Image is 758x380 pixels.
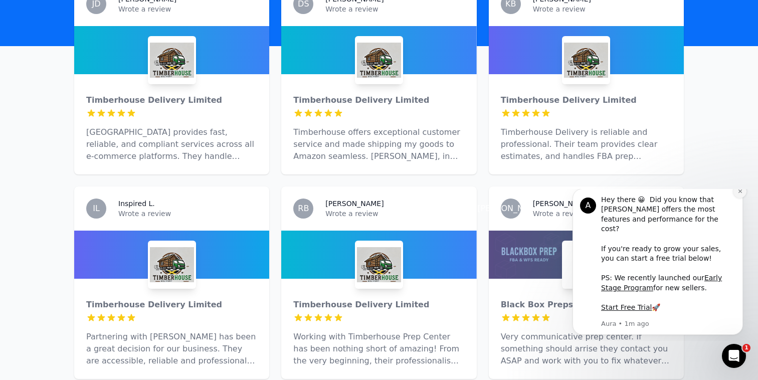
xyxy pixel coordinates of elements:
[298,205,309,213] span: RB
[118,199,155,209] h3: Inspired L.
[489,186,684,379] a: [PERSON_NAME][PERSON_NAME]Wrote a reviewBlack Box PrepsBlack Box PrepsVery communicative prep cen...
[150,38,194,82] img: Timberhouse Delivery Limited
[293,331,464,367] p: Working with Timberhouse Prep Center has been nothing short of amazing! From the very beginning, ...
[501,299,672,311] div: Black Box Preps
[150,243,194,287] img: Timberhouse Delivery Limited
[357,243,401,287] img: Timberhouse Delivery Limited
[325,209,464,219] p: Wrote a review
[44,114,94,122] a: Start Free Trial
[533,209,672,219] p: Wrote a review
[118,209,257,219] p: Wrote a review
[44,6,178,124] div: Hey there 😀 Did you know that [PERSON_NAME] offers the most features and performance for the cost...
[722,344,746,368] iframe: Intercom live chat
[118,4,257,14] p: Wrote a review
[325,4,464,14] p: Wrote a review
[293,299,464,311] div: Timberhouse Delivery Limited
[293,126,464,162] p: Timberhouse offers exceptional customer service and made shipping my goods to Amazon seamless. [P...
[533,4,672,14] p: Wrote a review
[325,199,384,209] h3: [PERSON_NAME]
[501,94,672,106] div: Timberhouse Delivery Limited
[86,331,257,367] p: Partnering with [PERSON_NAME] has been a great decision for our business. They are accessible, re...
[23,9,39,25] div: Profile image for Aura
[93,205,100,213] span: IL
[44,130,178,139] p: Message from Aura, sent 1m ago
[557,189,758,341] iframe: Intercom notifications message
[564,38,608,82] img: Timberhouse Delivery Limited
[533,199,591,209] h3: [PERSON_NAME]
[501,126,672,162] p: Timberhouse Delivery is reliable and professional. Their team provides clear estimates, and handl...
[501,331,672,367] p: Very communicative prep center. If something should arrise they contact you ASAP and work with yo...
[44,6,178,129] div: Message content
[742,344,750,352] span: 1
[74,186,269,379] a: ILInspired L.Wrote a reviewTimberhouse Delivery LimitedTimberhouse Delivery LimitedPartnering wit...
[293,94,464,106] div: Timberhouse Delivery Limited
[357,38,401,82] img: Timberhouse Delivery Limited
[86,94,257,106] div: Timberhouse Delivery Limited
[477,205,544,213] span: [PERSON_NAME]
[94,114,103,122] b: 🚀
[281,186,476,379] a: RB[PERSON_NAME]Wrote a reviewTimberhouse Delivery LimitedTimberhouse Delivery LimitedWorking with...
[86,126,257,162] p: [GEOGRAPHIC_DATA] provides fast, reliable, and compliant services across all e-commerce platforms...
[86,299,257,311] div: Timberhouse Delivery Limited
